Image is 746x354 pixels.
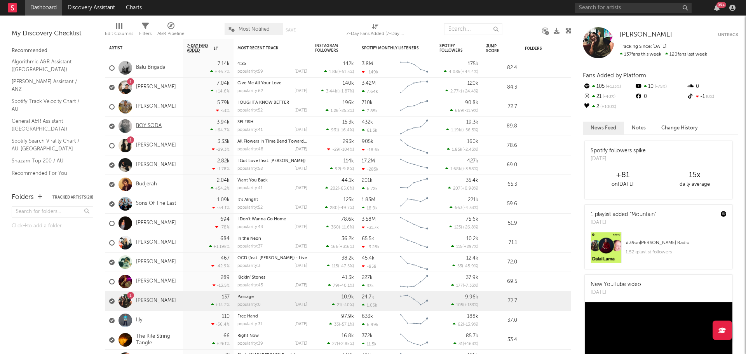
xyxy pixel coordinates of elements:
[362,70,378,75] div: -149k
[237,81,281,85] a: Give Me All Your Love
[325,205,354,210] div: ( )
[466,256,478,261] div: 12.4k
[136,181,157,188] a: Budjerah
[397,175,432,194] svg: Chart title
[397,58,432,78] svg: Chart title
[286,28,296,32] button: Save
[340,225,353,230] span: -11.6 %
[583,122,624,134] button: News Feed
[455,206,462,210] span: 663
[327,263,354,269] div: ( )
[105,29,133,38] div: Edit Columns
[157,19,185,42] div: A&R Pipeline
[237,206,263,210] div: popularity: 52
[211,186,230,191] div: +54.2 %
[295,264,307,268] div: [DATE]
[591,219,656,227] div: [DATE]
[315,44,342,53] div: Instagram Followers
[397,272,432,291] svg: Chart title
[450,205,478,210] div: ( )
[362,256,375,261] div: 45.4k
[237,186,263,190] div: popularity: 41
[295,108,307,113] div: [DATE]
[450,108,478,113] div: ( )
[397,194,432,214] svg: Chart title
[331,109,338,113] span: 1.2k
[462,89,477,94] span: +24.4 %
[343,139,354,144] div: 293k
[237,70,263,74] div: popularity: 59
[341,167,353,171] span: -9.8 %
[447,147,478,152] div: ( )
[445,89,478,94] div: ( )
[716,2,726,8] div: 99 +
[464,206,477,210] span: -4.33 %
[464,148,477,152] span: -2.43 %
[237,147,263,152] div: popularity: 48
[340,148,353,152] span: -104 %
[468,197,478,202] div: 221k
[212,205,230,210] div: -54.1 %
[466,217,478,222] div: 75.6k
[339,128,353,133] span: -16.4 %
[362,89,378,94] div: 7.64k
[342,236,354,241] div: 36.2k
[325,186,354,191] div: ( )
[12,29,93,38] div: My Discovery Checklist
[620,52,661,57] span: 137 fans this week
[217,178,230,183] div: 2.04k
[326,225,354,230] div: ( )
[397,155,432,175] svg: Chart title
[464,109,477,113] span: -11.9 %
[237,314,258,319] a: Free Hand
[486,219,517,228] div: 51.9
[464,245,477,249] span: +297 %
[591,155,646,163] div: [DATE]
[330,166,354,171] div: ( )
[136,239,176,246] a: [PERSON_NAME]
[327,147,354,152] div: ( )
[397,214,432,233] svg: Chart title
[330,187,338,191] span: 202
[331,225,339,230] span: 360
[340,109,353,113] span: -25.2 %
[52,195,93,199] button: Tracked Artists(20)
[209,244,230,249] div: +1.19k %
[12,221,93,231] div: Click to add a folder.
[324,69,354,74] div: ( )
[346,19,404,42] div: 7-Day Fans Added (7-Day Fans Added)
[486,141,517,150] div: 78.6
[237,62,307,66] div: 4:25
[237,101,307,105] div: I OUGHTA KNOW BETTER
[237,283,263,288] div: popularity: 45
[397,136,432,155] svg: Chart title
[12,137,85,153] a: Spotify Search Virality Chart / AU-[GEOGRAPHIC_DATA]
[340,245,353,249] span: +316 %
[329,70,337,74] span: 1.8k
[338,70,353,74] span: +61.5 %
[237,120,253,124] a: SELFISH
[105,19,133,42] div: Edit Columns
[237,178,307,183] div: Want You Back
[450,89,461,94] span: 2.77k
[136,162,176,168] a: [PERSON_NAME]
[486,180,517,189] div: 65.3
[462,167,477,171] span: +3.58 %
[237,140,324,144] a: All Flowers In Time Bend Towards The Sun
[634,82,686,92] div: 10
[453,187,460,191] span: 207
[237,256,307,260] a: OCD (feat. [PERSON_NAME]) - Live
[210,69,230,74] div: +46.7 %
[397,97,432,117] svg: Chart title
[659,180,730,189] div: daily average
[444,23,502,35] input: Search...
[237,225,263,229] div: popularity: 43
[362,147,380,152] div: -18.6k
[605,85,621,89] span: +133 %
[326,127,354,133] div: ( )
[213,283,230,288] div: -13.5 %
[295,128,307,132] div: [DATE]
[237,217,286,221] a: I Don't Wanna Go Home
[585,232,732,269] a: #39on[PERSON_NAME] Radio1.52kplaylist followers
[362,167,378,172] div: -285k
